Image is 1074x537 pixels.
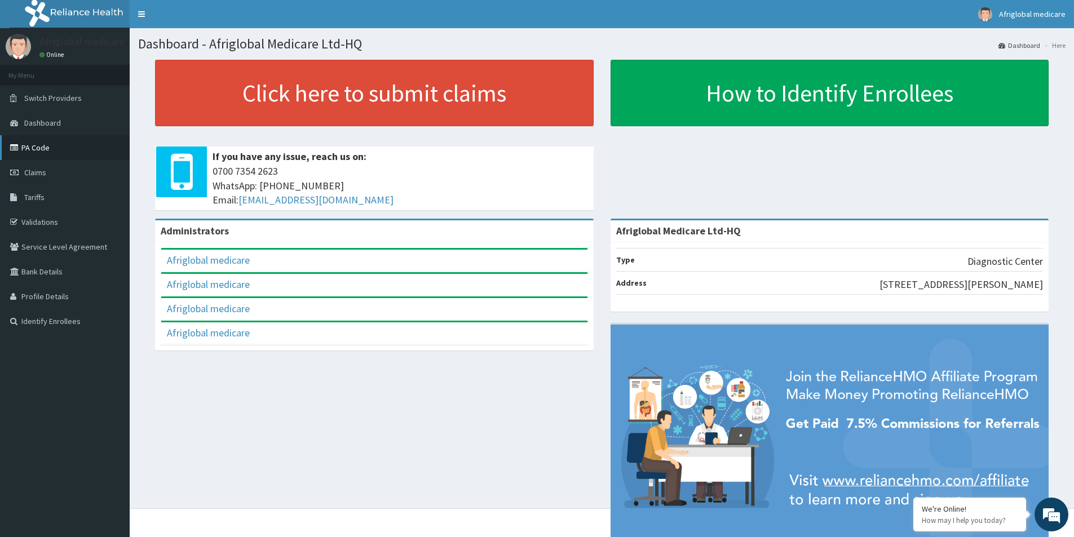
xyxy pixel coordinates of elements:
p: How may I help you today? [922,516,1018,525]
a: Afriglobal medicare [167,254,250,267]
b: Type [616,255,635,265]
b: If you have any issue, reach us on: [213,150,366,163]
p: Diagnostic Center [967,254,1043,269]
b: Address [616,278,647,288]
a: Dashboard [998,41,1040,50]
p: Afriglobal medicare [39,37,125,47]
span: Tariffs [24,192,45,202]
a: Online [39,51,67,59]
strong: Afriglobal Medicare Ltd-HQ [616,224,741,237]
a: Click here to submit claims [155,60,594,126]
a: Afriglobal medicare [167,302,250,315]
span: Claims [24,167,46,177]
img: User Image [978,7,992,21]
a: Afriglobal medicare [167,326,250,339]
p: [STREET_ADDRESS][PERSON_NAME] [879,277,1043,292]
span: Switch Providers [24,93,82,103]
div: We're Online! [922,504,1018,514]
span: Dashboard [24,118,61,128]
img: User Image [6,34,31,59]
span: 0700 7354 2623 WhatsApp: [PHONE_NUMBER] Email: [213,164,588,207]
b: Administrators [161,224,229,237]
a: [EMAIL_ADDRESS][DOMAIN_NAME] [238,193,394,206]
h1: Dashboard - Afriglobal Medicare Ltd-HQ [138,37,1066,51]
span: Afriglobal medicare [999,9,1066,19]
a: Afriglobal medicare [167,278,250,291]
li: Here [1041,41,1066,50]
a: How to Identify Enrollees [611,60,1049,126]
